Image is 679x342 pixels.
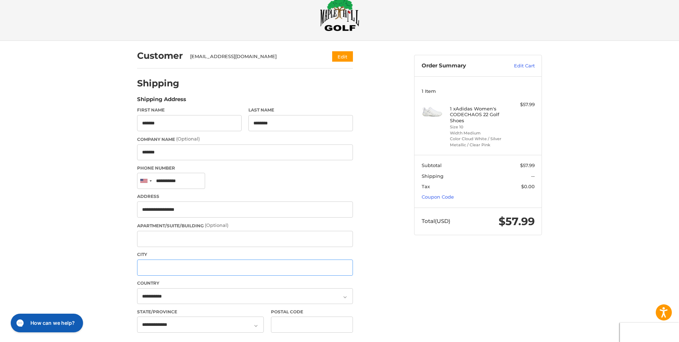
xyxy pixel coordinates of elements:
[422,173,443,179] span: Shipping
[137,107,242,113] label: First Name
[137,280,353,286] label: Country
[450,124,505,130] li: Size 10
[176,136,200,142] small: (Optional)
[137,309,264,315] label: State/Province
[332,51,353,62] button: Edit
[422,62,499,70] h3: Order Summary
[137,222,353,229] label: Apartment/Suite/Building
[7,311,85,335] iframe: Gorgias live chat messenger
[450,106,505,123] h4: 1 x Adidas Women's CODECHAOS 22 Golf Shoes
[620,323,679,342] iframe: Google Customer Reviews
[521,184,535,189] span: $0.00
[137,165,353,171] label: Phone Number
[137,78,179,89] h2: Shipping
[271,309,353,315] label: Postal Code
[422,162,442,168] span: Subtotal
[137,50,183,61] h2: Customer
[137,251,353,258] label: City
[450,130,505,136] li: Width Medium
[137,136,353,143] label: Company Name
[137,173,154,189] div: United States: +1
[520,162,535,168] span: $57.99
[137,193,353,200] label: Address
[422,194,454,200] a: Coupon Code
[137,95,186,107] legend: Shipping Address
[205,222,228,228] small: (Optional)
[422,184,430,189] span: Tax
[499,215,535,228] span: $57.99
[422,218,450,224] span: Total (USD)
[506,101,535,108] div: $57.99
[422,88,535,94] h3: 1 Item
[190,53,319,60] div: [EMAIL_ADDRESS][DOMAIN_NAME]
[450,136,505,148] li: Color Cloud White / Silver Metallic / Clear Pink
[248,107,353,113] label: Last Name
[499,62,535,70] a: Edit Cart
[531,173,535,179] span: --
